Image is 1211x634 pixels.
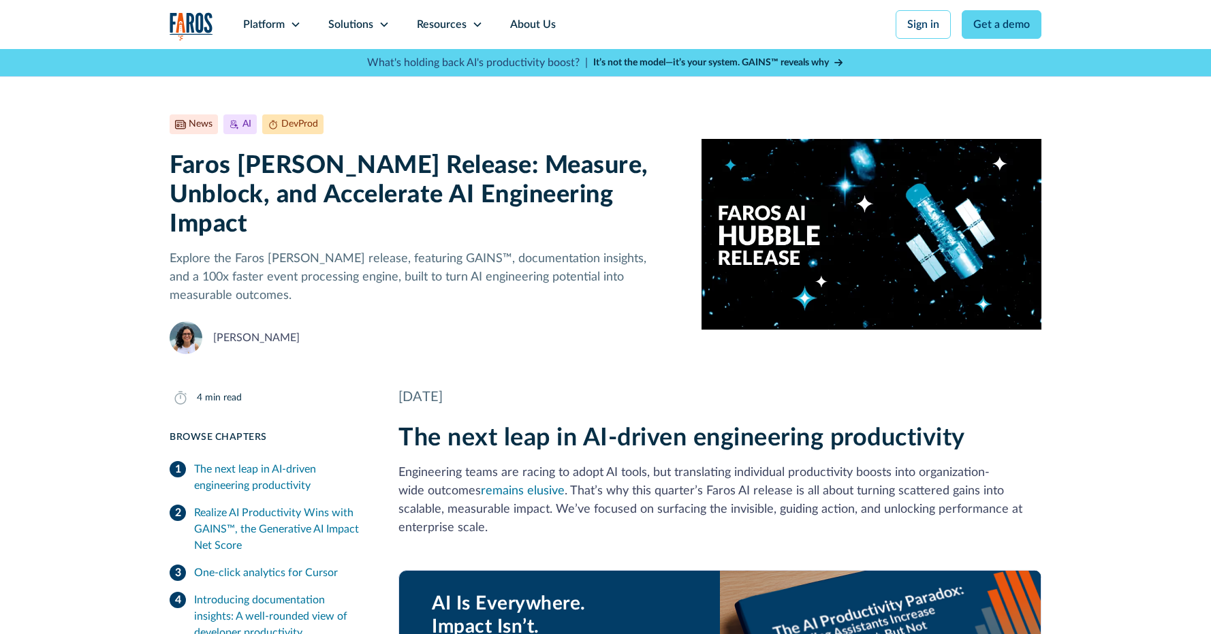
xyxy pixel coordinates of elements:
div: One-click analytics for Cursor [194,565,338,581]
a: home [170,12,213,40]
p: Engineering teams are racing to adopt AI tools, but translating individual productivity boosts in... [398,464,1041,537]
strong: It’s not the model—it’s your system. GAINS™ reveals why [593,58,829,67]
a: It’s not the model—it’s your system. GAINS™ reveals why [593,56,844,70]
p: Explore the Faros [PERSON_NAME] release, featuring GAINS™, documentation insights, and a 100x fas... [170,250,680,305]
div: Browse Chapters [170,430,366,445]
h1: Faros [PERSON_NAME] Release: Measure, Unblock, and Accelerate AI Engineering Impact [170,151,680,240]
div: AI [242,117,251,131]
a: The next leap in AI-driven engineering productivity [170,456,366,499]
div: Resources [417,16,467,33]
div: Solutions [328,16,373,33]
a: Realize AI Productivity Wins with GAINS™, the Generative AI Impact Net Score [170,499,366,559]
div: Realize AI Productivity Wins with GAINS™, the Generative AI Impact Net Score [194,505,366,554]
div: [DATE] [398,387,1041,407]
div: News [189,117,213,131]
a: remains elusive [481,485,565,497]
div: DevProd [281,117,318,131]
div: Platform [243,16,285,33]
img: Naomi Lurie [170,321,202,354]
div: min read [205,391,242,405]
p: What's holding back AI's productivity boost? | [367,54,588,71]
a: Get a demo [962,10,1041,39]
a: One-click analytics for Cursor [170,559,366,586]
div: The next leap in AI-driven engineering productivity [194,461,366,494]
img: The text Faros AI Hubble Release over an image of the Hubble telescope in a dark galaxy where som... [702,114,1041,354]
img: Logo of the analytics and reporting company Faros. [170,12,213,40]
div: 4 [197,391,202,405]
a: Sign in [896,10,951,39]
div: [PERSON_NAME] [213,330,300,346]
h2: The next leap in AI-driven engineering productivity [398,424,1041,453]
